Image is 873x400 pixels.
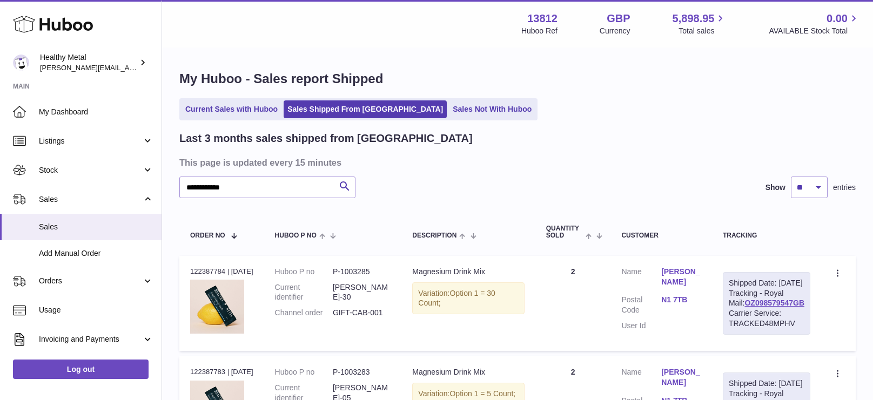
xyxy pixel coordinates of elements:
[179,70,856,87] h1: My Huboo - Sales report Shipped
[275,232,317,239] span: Huboo P no
[621,295,661,315] dt: Postal Code
[679,26,727,36] span: Total sales
[412,282,524,315] div: Variation:
[182,100,281,118] a: Current Sales with Huboo
[190,280,244,334] img: Product_31.jpg
[39,305,153,315] span: Usage
[723,272,810,335] div: Tracking - Royal Mail:
[190,367,253,377] div: 122387783 | [DATE]
[40,63,217,72] span: [PERSON_NAME][EMAIL_ADDRESS][DOMAIN_NAME]
[673,11,727,36] a: 5,898.95 Total sales
[661,367,701,388] a: [PERSON_NAME]
[729,308,804,329] div: Carrier Service: TRACKED48MPHV
[729,278,804,288] div: Shipped Date: [DATE]
[39,165,142,175] span: Stock
[765,182,785,193] label: Show
[527,11,558,26] strong: 13812
[13,360,149,379] a: Log out
[39,194,142,205] span: Sales
[39,276,142,286] span: Orders
[275,308,333,318] dt: Channel order
[190,267,253,276] div: 122387784 | [DATE]
[179,157,853,168] h3: This page is updated every 15 minutes
[275,367,333,377] dt: Huboo P no
[39,107,153,117] span: My Dashboard
[40,52,137,73] div: Healthy Metal
[333,282,391,303] dd: [PERSON_NAME]-30
[275,267,333,277] dt: Huboo P no
[769,26,860,36] span: AVAILABLE Stock Total
[284,100,447,118] a: Sales Shipped From [GEOGRAPHIC_DATA]
[39,222,153,232] span: Sales
[275,282,333,303] dt: Current identifier
[546,225,583,239] span: Quantity Sold
[190,232,225,239] span: Order No
[827,11,848,26] span: 0.00
[621,321,661,331] dt: User Id
[13,55,29,71] img: jose@healthy-metal.com
[769,11,860,36] a: 0.00 AVAILABLE Stock Total
[521,26,558,36] div: Huboo Ref
[412,367,524,377] div: Magnesium Drink Mix
[535,256,611,351] td: 2
[449,100,535,118] a: Sales Not With Huboo
[621,367,661,390] dt: Name
[333,308,391,318] dd: GIFT-CAB-001
[621,232,701,239] div: Customer
[673,11,715,26] span: 5,898.95
[661,267,701,287] a: [PERSON_NAME]
[729,378,804,389] div: Shipped Date: [DATE]
[333,367,391,377] dd: P-1003283
[39,248,153,259] span: Add Manual Order
[333,267,391,277] dd: P-1003285
[39,136,142,146] span: Listings
[418,289,495,308] span: Option 1 = 30 Count;
[179,131,473,146] h2: Last 3 months sales shipped from [GEOGRAPHIC_DATA]
[744,299,804,307] a: OZ098579547GB
[449,389,515,398] span: Option 1 = 5 Count;
[607,11,630,26] strong: GBP
[412,232,456,239] span: Description
[833,182,856,193] span: entries
[621,267,661,290] dt: Name
[723,232,810,239] div: Tracking
[412,267,524,277] div: Magnesium Drink Mix
[600,26,630,36] div: Currency
[39,334,142,344] span: Invoicing and Payments
[661,295,701,305] a: N1 7TB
